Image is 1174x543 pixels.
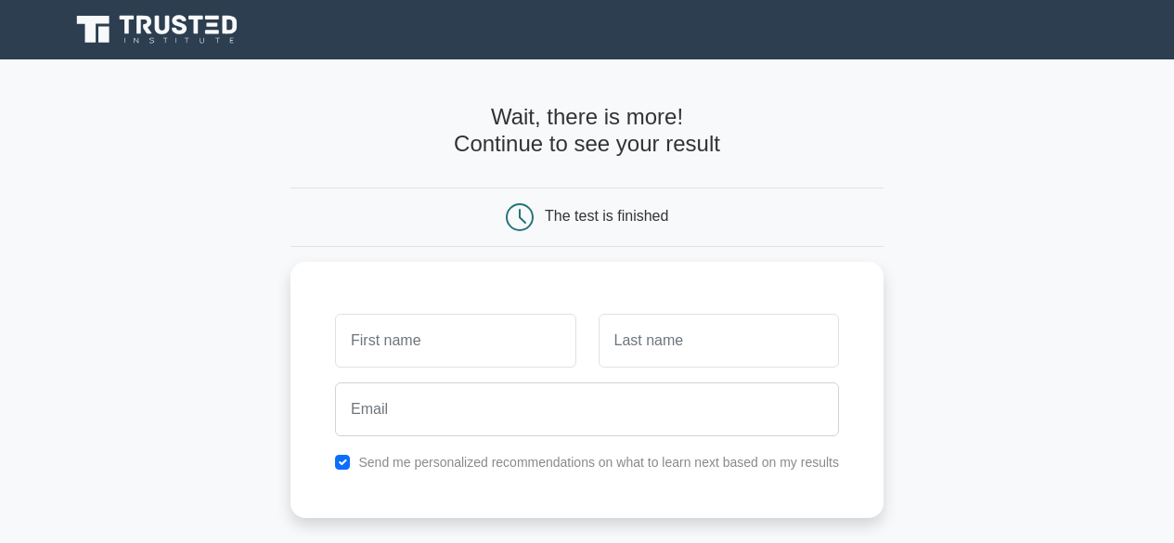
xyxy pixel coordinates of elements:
[335,382,839,436] input: Email
[335,314,575,368] input: First name
[358,455,839,470] label: Send me personalized recommendations on what to learn next based on my results
[545,208,668,224] div: The test is finished
[599,314,839,368] input: Last name
[290,104,884,158] h4: Wait, there is more! Continue to see your result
